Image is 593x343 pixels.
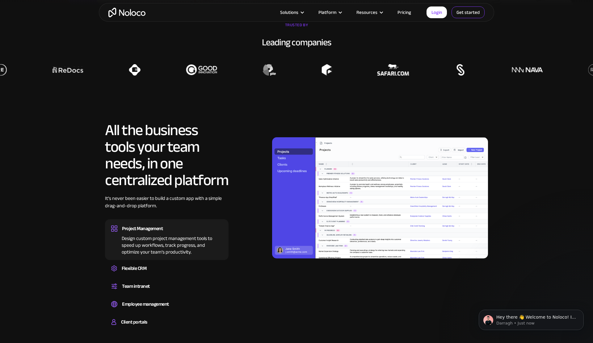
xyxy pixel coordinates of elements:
[469,297,593,340] iframe: Intercom notifications message
[356,8,377,16] div: Resources
[122,282,150,291] div: Team intranet
[452,6,485,18] a: Get started
[108,8,145,17] a: home
[280,8,298,16] div: Solutions
[318,8,336,16] div: Platform
[111,273,222,275] div: Create a custom CRM that you can adapt to your business’s needs, centralize your workflows, and m...
[111,233,222,255] div: Design custom project management tools to speed up workflows, track progress, and optimize your t...
[121,317,147,327] div: Client portals
[390,8,419,16] a: Pricing
[122,300,169,309] div: Employee management
[349,8,390,16] div: Resources
[272,8,311,16] div: Solutions
[122,224,163,233] div: Project Management
[105,195,229,219] div: It’s never been easier to build a custom app with a simple drag-and-drop platform.
[311,8,349,16] div: Platform
[122,264,146,273] div: Flexible CRM
[111,327,222,329] div: Build a secure, fully-branded, and personalized client portal that lets your customers self-serve.
[427,6,447,18] a: Login
[111,291,222,293] div: Set up a central space for your team to collaborate, share information, and stay up to date on co...
[111,309,222,311] div: Easily manage employee information, track performance, and handle HR tasks from a single platform.
[105,122,229,188] h2: All the business tools your team needs, in one centralized platform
